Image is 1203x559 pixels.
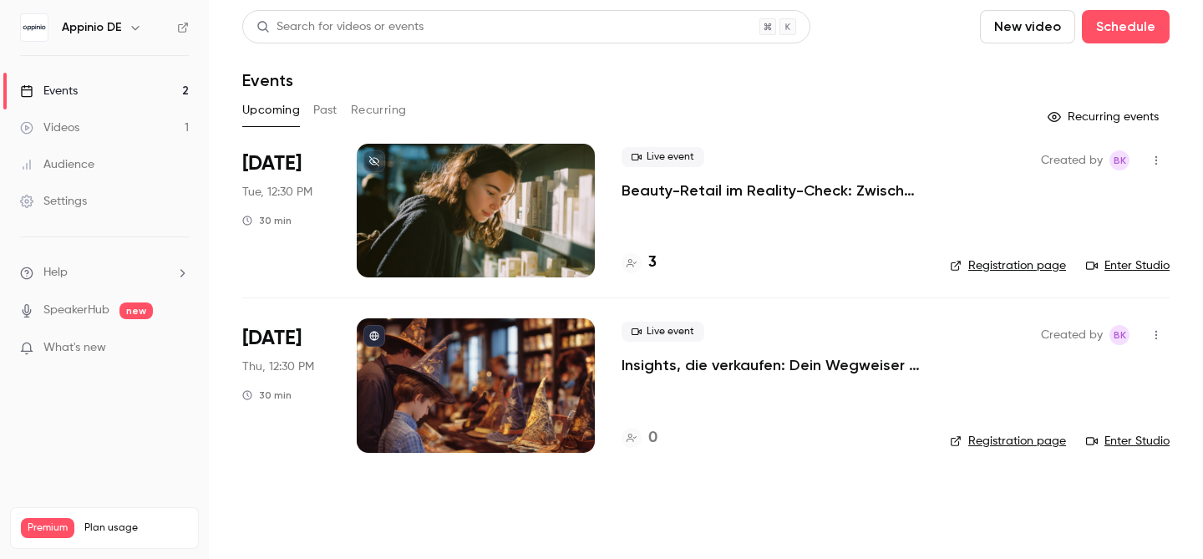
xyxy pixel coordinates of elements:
[20,119,79,136] div: Videos
[20,83,78,99] div: Events
[20,156,94,173] div: Audience
[20,264,189,282] li: help-dropdown-opener
[62,19,122,36] h6: Appinio DE
[1082,10,1170,43] button: Schedule
[950,257,1066,274] a: Registration page
[1109,150,1129,170] span: Britta Kristin Agel
[1041,325,1103,345] span: Created by
[1086,433,1170,450] a: Enter Studio
[84,521,188,535] span: Plan usage
[119,302,153,319] span: new
[950,433,1066,450] a: Registration page
[1114,325,1126,345] span: BK
[622,180,923,201] a: Beauty-Retail im Reality-Check: Zwischen Regal, Webshop und TikTok
[242,325,302,352] span: [DATE]
[622,322,704,342] span: Live event
[20,193,87,210] div: Settings
[242,150,302,177] span: [DATE]
[622,355,923,375] a: Insights, die verkaufen: Dein Wegweiser für ein erfolgreiches Lizenzgeschäft
[256,18,424,36] div: Search for videos or events
[242,214,292,227] div: 30 min
[351,97,407,124] button: Recurring
[242,389,292,402] div: 30 min
[242,97,300,124] button: Upcoming
[648,427,657,450] h4: 0
[313,97,338,124] button: Past
[242,358,314,375] span: Thu, 12:30 PM
[980,10,1075,43] button: New video
[1040,104,1170,130] button: Recurring events
[1086,257,1170,274] a: Enter Studio
[1109,325,1129,345] span: Britta Kristin Agel
[648,252,657,274] h4: 3
[622,147,704,167] span: Live event
[1041,150,1103,170] span: Created by
[21,14,48,41] img: Appinio DE
[242,318,330,452] div: Oct 16 Thu, 12:30 PM (Europe/Berlin)
[43,302,109,319] a: SpeakerHub
[242,70,293,90] h1: Events
[622,252,657,274] a: 3
[43,264,68,282] span: Help
[43,339,106,357] span: What's new
[622,427,657,450] a: 0
[1114,150,1126,170] span: BK
[242,184,312,201] span: Tue, 12:30 PM
[242,144,330,277] div: Sep 23 Tue, 12:30 PM (Europe/Berlin)
[21,518,74,538] span: Premium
